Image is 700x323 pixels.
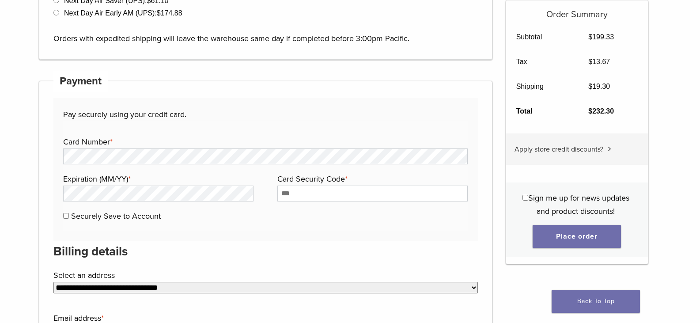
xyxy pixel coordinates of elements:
p: Pay securely using your credit card. [63,108,468,121]
bdi: 232.30 [588,107,614,115]
a: Back To Top [552,290,640,313]
label: Expiration (MM/YY) [63,172,251,186]
bdi: 199.33 [588,33,614,41]
bdi: 13.67 [588,58,610,65]
bdi: 174.88 [157,9,182,17]
span: Apply store credit discounts? [515,145,603,154]
span: $ [588,33,592,41]
span: $ [588,107,592,115]
th: Shipping [506,74,579,99]
th: Subtotal [506,25,579,49]
p: Orders with expedited shipping will leave the warehouse same day if completed before 3:00pm Pacific. [53,19,478,45]
fieldset: Payment Info [63,121,468,231]
h3: Billing details [53,241,478,262]
span: Sign me up for news updates and product discounts! [528,193,629,216]
label: Card Number [63,135,465,148]
span: $ [157,9,161,17]
h5: Order Summary [506,0,648,20]
button: Place order [533,225,621,248]
th: Total [506,99,579,124]
label: Securely Save to Account [71,211,161,221]
label: Card Security Code [277,172,465,186]
input: Sign me up for news updates and product discounts! [522,195,528,201]
span: $ [588,83,592,90]
span: $ [588,58,592,65]
bdi: 19.30 [588,83,610,90]
img: caret.svg [608,147,611,151]
th: Tax [506,49,579,74]
h4: Payment [53,71,108,92]
label: Next Day Air Early AM (UPS): [64,9,182,17]
label: Select an address [53,269,476,282]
